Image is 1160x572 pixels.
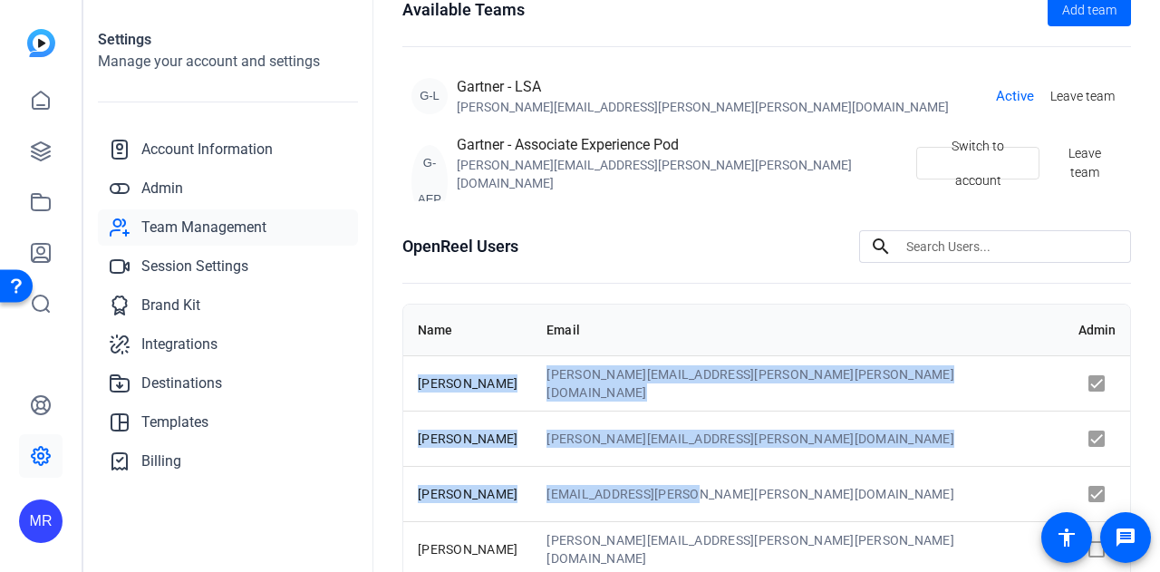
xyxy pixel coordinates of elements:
[916,147,1039,179] button: Switch to account
[1043,80,1122,112] button: Leave team
[457,98,949,116] div: [PERSON_NAME][EMAIL_ADDRESS][PERSON_NAME][PERSON_NAME][DOMAIN_NAME]
[19,499,63,543] div: MR
[418,431,517,446] span: [PERSON_NAME]
[418,542,517,557] span: [PERSON_NAME]
[418,376,517,391] span: [PERSON_NAME]
[1050,87,1115,106] span: Leave team
[1056,144,1115,182] span: Leave team
[457,76,949,98] div: Gartner - LSA
[141,295,200,316] span: Brand Kit
[1062,1,1116,20] span: Add team
[1115,527,1136,548] mat-icon: message
[402,234,518,259] h1: OpenReel Users
[141,451,181,472] span: Billing
[1064,305,1131,355] th: Admin
[996,86,1034,107] span: Active
[98,131,358,168] a: Account Information
[906,236,1116,257] input: Search Users...
[411,78,448,114] div: G-L
[98,209,358,246] a: Team Management
[141,256,248,277] span: Session Settings
[141,217,266,238] span: Team Management
[98,443,358,480] a: Billing
[141,373,222,394] span: Destinations
[98,170,358,207] a: Admin
[532,305,1063,355] th: Email
[98,287,358,324] a: Brand Kit
[859,236,903,257] mat-icon: search
[1056,527,1078,548] mat-icon: accessibility
[98,404,358,441] a: Templates
[532,411,1063,466] td: [PERSON_NAME][EMAIL_ADDRESS][PERSON_NAME][DOMAIN_NAME]
[418,487,517,501] span: [PERSON_NAME]
[532,355,1063,411] td: [PERSON_NAME][EMAIL_ADDRESS][PERSON_NAME][PERSON_NAME][DOMAIN_NAME]
[1049,147,1122,179] button: Leave team
[98,365,358,402] a: Destinations
[532,466,1063,521] td: [EMAIL_ADDRESS][PERSON_NAME][PERSON_NAME][DOMAIN_NAME]
[457,134,916,156] div: Gartner - Associate Experience Pod
[457,156,916,192] div: [PERSON_NAME][EMAIL_ADDRESS][PERSON_NAME][PERSON_NAME][DOMAIN_NAME]
[141,334,217,355] span: Integrations
[98,51,358,73] h2: Manage your account and settings
[931,129,1024,198] span: Switch to account
[98,326,358,363] a: Integrations
[403,305,532,355] th: Name
[141,412,208,433] span: Templates
[98,29,358,51] h1: Settings
[98,248,358,285] a: Session Settings
[27,29,55,57] img: blue-gradient.svg
[141,178,183,199] span: Admin
[411,145,448,218] div: G-AEP
[141,139,273,160] span: Account Information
